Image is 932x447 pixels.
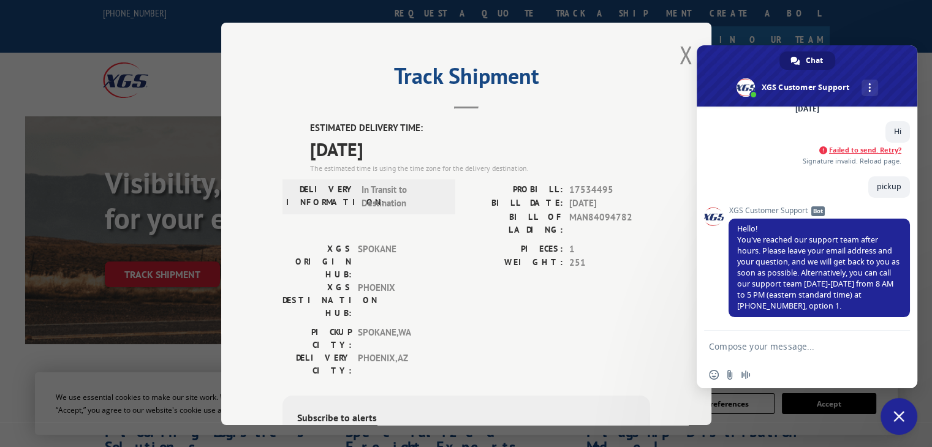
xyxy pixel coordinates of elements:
[803,146,901,154] a: Failed to send. Retry?
[297,410,635,427] div: Subscribe to alerts
[569,210,650,236] span: MAN84094782
[358,351,441,377] span: PHOENIX , AZ
[675,38,696,72] button: Close modal
[282,351,352,377] label: DELIVERY CITY:
[795,105,819,113] div: [DATE]
[569,256,650,270] span: 251
[282,67,650,91] h2: Track Shipment
[569,197,650,211] span: [DATE]
[725,370,735,380] span: Send a file
[358,242,441,280] span: SPOKANE
[829,146,901,154] span: Failed to send. Retry?
[282,325,352,351] label: PICKUP CITY:
[894,126,901,137] span: Hi
[569,242,650,256] span: 1
[569,182,650,197] span: 17534495
[779,51,835,70] a: Chat
[358,325,441,351] span: SPOKANE , WA
[741,370,751,380] span: Audio message
[310,135,650,162] span: [DATE]
[310,121,650,135] label: ESTIMATED DELIVERY TIME:
[729,206,910,215] span: XGS Customer Support
[811,206,825,216] span: Bot
[466,182,563,197] label: PROBILL:
[310,162,650,173] div: The estimated time is using the time zone for the delivery destination.
[466,210,563,236] label: BILL OF LADING:
[466,256,563,270] label: WEIGHT:
[466,242,563,256] label: PIECES:
[709,331,881,361] textarea: Compose your message...
[881,398,917,435] a: Close chat
[282,242,352,280] label: XGS ORIGIN HUB:
[737,223,900,311] span: Hello! You've reached our support team after hours. Please leave your email address and your ques...
[358,280,441,319] span: PHOENIX
[286,182,355,210] label: DELIVERY INFORMATION:
[709,370,719,380] span: Insert an emoji
[466,197,563,211] label: BILL DATE:
[806,51,823,70] span: Chat
[877,181,901,192] span: pickup
[282,280,352,319] label: XGS DESTINATION HUB:
[362,182,444,210] span: In Transit to Destination
[803,157,901,165] span: Signature invalid. Reload page.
